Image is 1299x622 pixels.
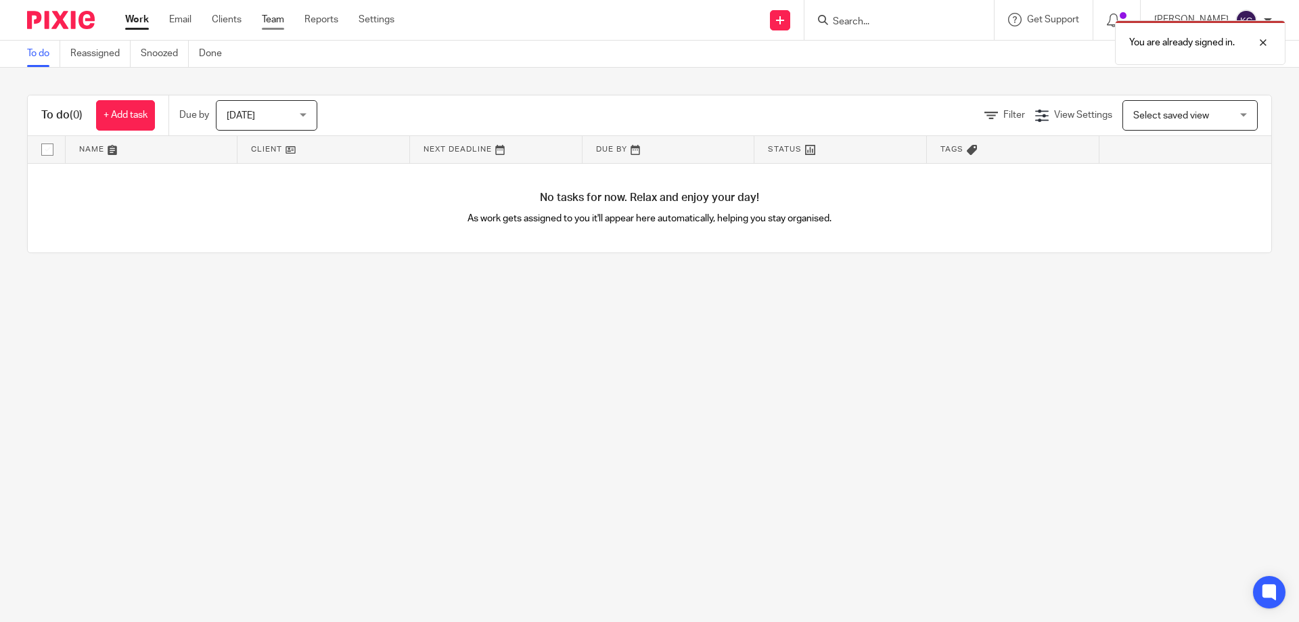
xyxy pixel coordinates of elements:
a: Snoozed [141,41,189,67]
span: View Settings [1054,110,1112,120]
span: Select saved view [1133,111,1209,120]
span: [DATE] [227,111,255,120]
a: Clients [212,13,242,26]
a: Reassigned [70,41,131,67]
span: (0) [70,110,83,120]
a: Email [169,13,191,26]
p: As work gets assigned to you it'll appear here automatically, helping you stay organised. [339,212,961,225]
a: Team [262,13,284,26]
span: Tags [940,146,963,153]
img: svg%3E [1235,9,1257,31]
a: Settings [359,13,394,26]
h1: To do [41,108,83,123]
p: You are already signed in. [1129,36,1235,49]
h4: No tasks for now. Relax and enjoy your day! [28,191,1271,205]
a: + Add task [96,100,155,131]
span: Filter [1003,110,1025,120]
a: Reports [304,13,338,26]
a: Work [125,13,149,26]
img: Pixie [27,11,95,29]
a: Done [199,41,232,67]
p: Due by [179,108,209,122]
a: To do [27,41,60,67]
